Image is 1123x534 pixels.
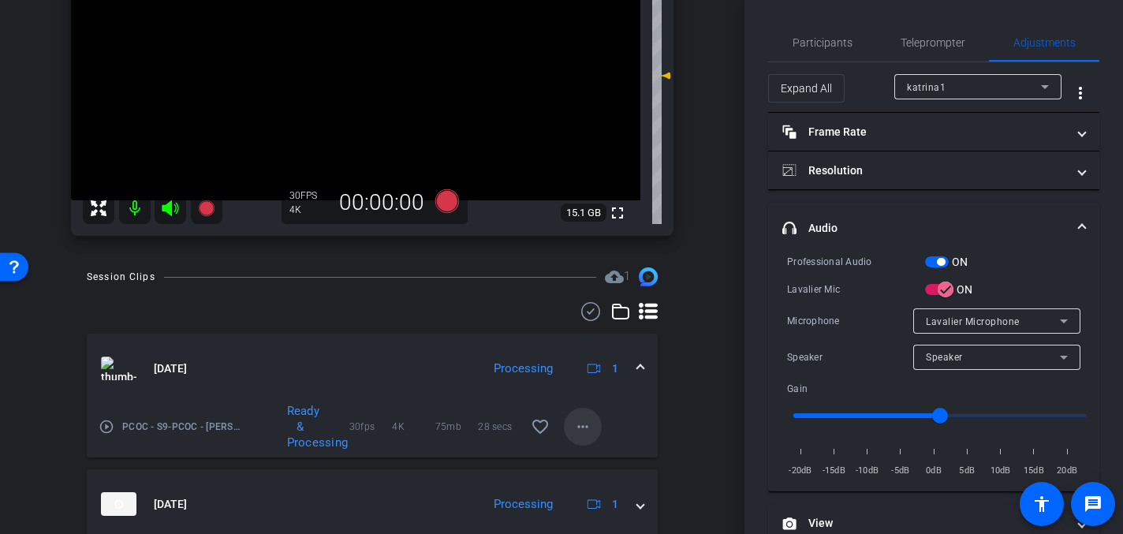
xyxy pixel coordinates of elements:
div: 30 [289,189,329,202]
div: Professional Audio [787,254,925,270]
div: Audio [768,253,1099,491]
mat-expansion-panel-header: Audio [768,203,1099,253]
mat-icon: more_vert [1071,84,1090,103]
mat-icon: play_circle_outline [99,419,114,435]
div: Gain [787,381,925,397]
span: [DATE] [154,360,187,377]
span: Destinations for your clips [605,267,630,286]
mat-panel-title: Audio [782,220,1066,237]
span: 0dB [920,463,947,479]
span: 15.1 GB [561,204,606,222]
mat-expansion-panel-header: Frame Rate [768,113,1099,151]
span: 1 [612,360,618,377]
mat-expansion-panel-header: thumb-nail[DATE]Processing1 [87,334,658,403]
span: Teleprompter [901,37,965,48]
div: 4K [289,204,329,216]
span: Speaker [926,352,963,363]
span: -10dB [854,463,881,479]
mat-icon: fullscreen [608,204,627,222]
span: 1 [624,269,630,283]
span: 10dB [987,463,1014,479]
span: Expand All [781,73,832,103]
span: 5dB [953,463,980,479]
mat-panel-title: Resolution [782,162,1066,179]
mat-panel-title: View [782,515,1066,532]
button: More Options for Adjustments Panel [1061,74,1099,112]
mat-expansion-panel-header: Resolution [768,151,1099,189]
div: Speaker [787,349,913,365]
span: 1 [612,496,618,513]
mat-icon: more_horiz [573,417,592,436]
mat-icon: accessibility [1032,495,1051,513]
span: 4K [392,419,435,435]
div: Processing [486,495,561,513]
span: Participants [793,37,853,48]
span: 75mb [435,419,479,435]
span: Adjustments [1013,37,1076,48]
img: thumb-nail [101,357,136,380]
mat-icon: 0 dB [652,66,671,85]
mat-icon: cloud_upload [605,267,624,286]
span: PCOC - S9-PCOC - [PERSON_NAME]-904 - Test-2025-10-14-16-27-45-832-0 [122,419,241,435]
button: Expand All [768,74,845,103]
img: Session clips [639,267,658,286]
div: 00:00:00 [329,189,435,216]
mat-icon: favorite_border [531,417,550,436]
span: 28 secs [478,419,521,435]
span: Lavalier Microphone [926,316,1020,327]
label: ON [953,282,973,297]
span: 20dB [1054,463,1080,479]
label: ON [949,254,968,270]
span: -20dB [787,463,814,479]
div: Lavalier Mic [787,282,925,297]
span: 15dB [1020,463,1047,479]
div: Microphone [787,313,913,329]
div: Processing [486,360,561,378]
mat-icon: message [1084,495,1102,513]
span: [DATE] [154,496,187,513]
span: -5dB [887,463,914,479]
span: -15dB [820,463,847,479]
img: thumb-nail [101,492,136,516]
div: Session Clips [87,269,155,285]
span: 30fps [349,419,393,435]
mat-panel-title: Frame Rate [782,124,1066,140]
div: thumb-nail[DATE]Processing1 [87,403,658,457]
span: katrina1 [907,82,946,93]
div: Ready & Processing [279,403,312,450]
span: FPS [300,190,317,201]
